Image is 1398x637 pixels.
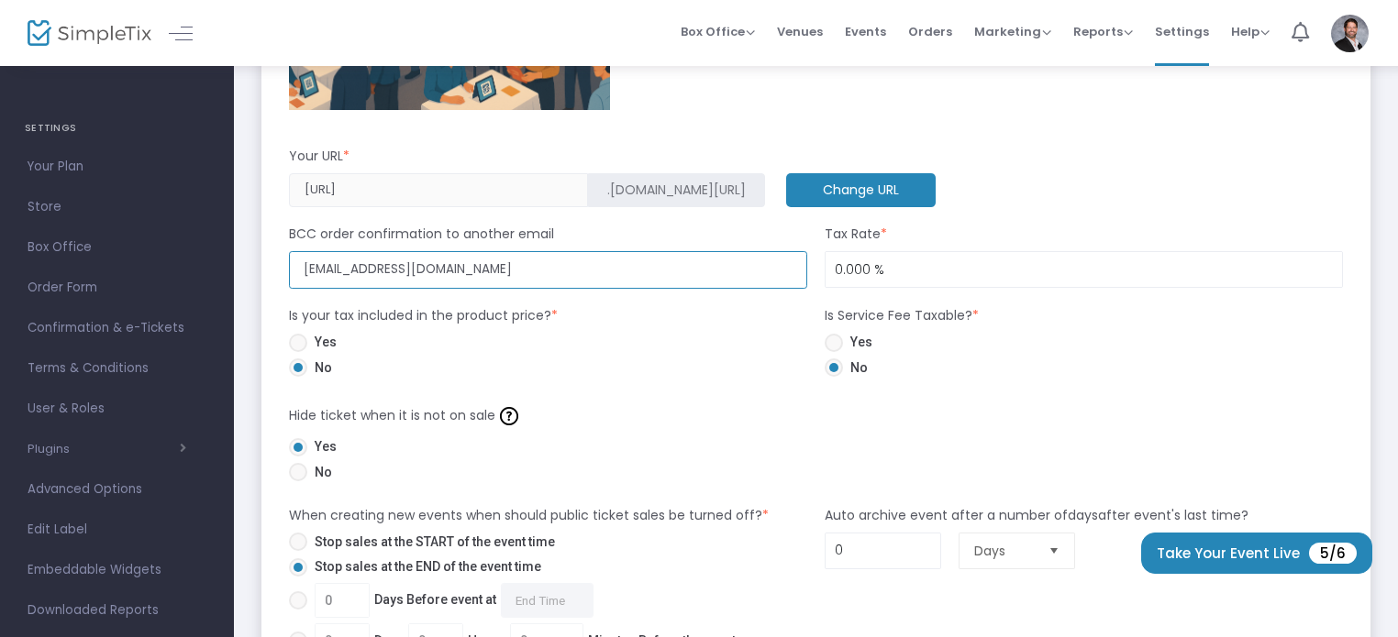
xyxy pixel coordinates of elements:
span: Stop sales at the END of the event time [307,557,541,577]
button: Take Your Event Live5/6 [1141,533,1372,574]
span: Embeddable Widgets [28,558,206,582]
span: No [843,358,868,378]
span: Box Office [681,23,755,40]
span: No [307,463,332,482]
m-panel-subtitle: Is Service Fee Taxable? [825,306,979,325]
input: Days Before event at [501,583,594,618]
span: Settings [1155,8,1209,55]
input: Tax Rate [826,252,1342,287]
span: 5/6 [1309,543,1357,564]
span: Orders [908,8,952,55]
m-panel-subtitle: Is your tax included in the product price? [289,306,558,325]
m-panel-subtitle: Your URL [289,147,349,166]
span: Downloaded Reports [28,599,206,622]
span: Help [1231,23,1270,40]
span: days [1068,506,1098,524]
m-panel-subtitle: Hide ticket when it is not on sale [289,401,523,430]
span: Stop sales at the START of the event time [307,533,555,552]
span: Venues [777,8,823,55]
span: Yes [843,333,872,352]
span: Terms & Conditions [28,357,206,380]
span: Order Form [28,276,206,300]
span: Days Before event at [307,583,594,618]
m-panel-subtitle: Auto archive event after a number of after event's last time? [825,506,1248,525]
button: Plugins [28,442,186,456]
button: Select [1041,533,1067,568]
m-panel-subtitle: Tax Rate [825,225,887,244]
span: Store [28,195,206,219]
m-panel-subtitle: When creating new events when should public ticket sales be turned off? [289,506,769,525]
span: Reports [1073,23,1133,40]
span: .[DOMAIN_NAME][URL] [607,181,746,200]
span: Advanced Options [28,478,206,501]
span: Events [845,8,886,55]
span: Box Office [28,236,206,259]
span: Yes [307,437,337,456]
span: User & Roles [28,397,206,421]
span: Days [974,542,1034,560]
img: question-mark [500,407,518,425]
span: Edit Label [28,518,206,542]
span: Marketing [974,23,1051,40]
h4: SETTINGS [25,110,209,147]
span: Your Plan [28,155,206,179]
span: No [307,358,332,378]
m-panel-subtitle: BCC order confirmation to another email [289,225,554,244]
span: Confirmation & e-Tickets [28,316,206,340]
input: Enter Email [289,251,807,289]
m-button: Change URL [786,173,936,207]
span: Yes [307,333,337,352]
